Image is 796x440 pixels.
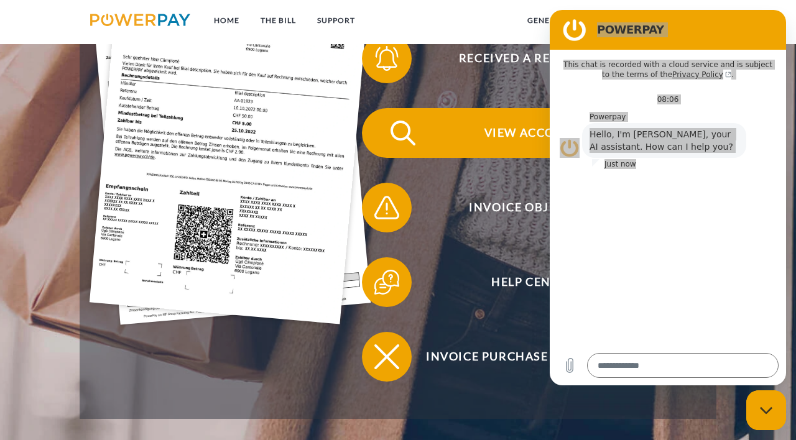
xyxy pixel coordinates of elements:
[250,9,307,32] a: THE BILL
[90,14,190,26] img: logo-powerpay.svg
[307,9,366,32] a: SUPPORT
[371,341,402,372] img: qb_close.svg
[381,34,685,83] span: RECEIVED A REMINDER?
[362,108,685,158] button: VIEW ACCOUNT
[746,390,786,430] iframe: Button to open the messaging window; conversation running
[550,10,786,385] iframe: Messaging window
[381,108,685,158] span: VIEW ACCOUNT
[362,332,685,382] button: INVOICE PURCHASE NOT POSSIBLE
[362,34,685,83] button: RECEIVED A REMINDER?
[381,332,685,382] span: INVOICE PURCHASE NOT POSSIBLE
[203,9,250,32] a: HOME
[381,183,685,232] span: INVOICE OBJECTION
[371,267,402,298] img: qb_help.svg
[381,257,685,307] span: Help Center
[371,43,402,74] img: qb_bell.svg
[362,183,685,232] button: INVOICE OBJECTION
[517,9,680,32] a: General Terms and Conditions
[371,192,402,223] img: qb_warning.svg
[362,257,685,307] button: Help Center
[387,117,419,149] img: qb_search.svg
